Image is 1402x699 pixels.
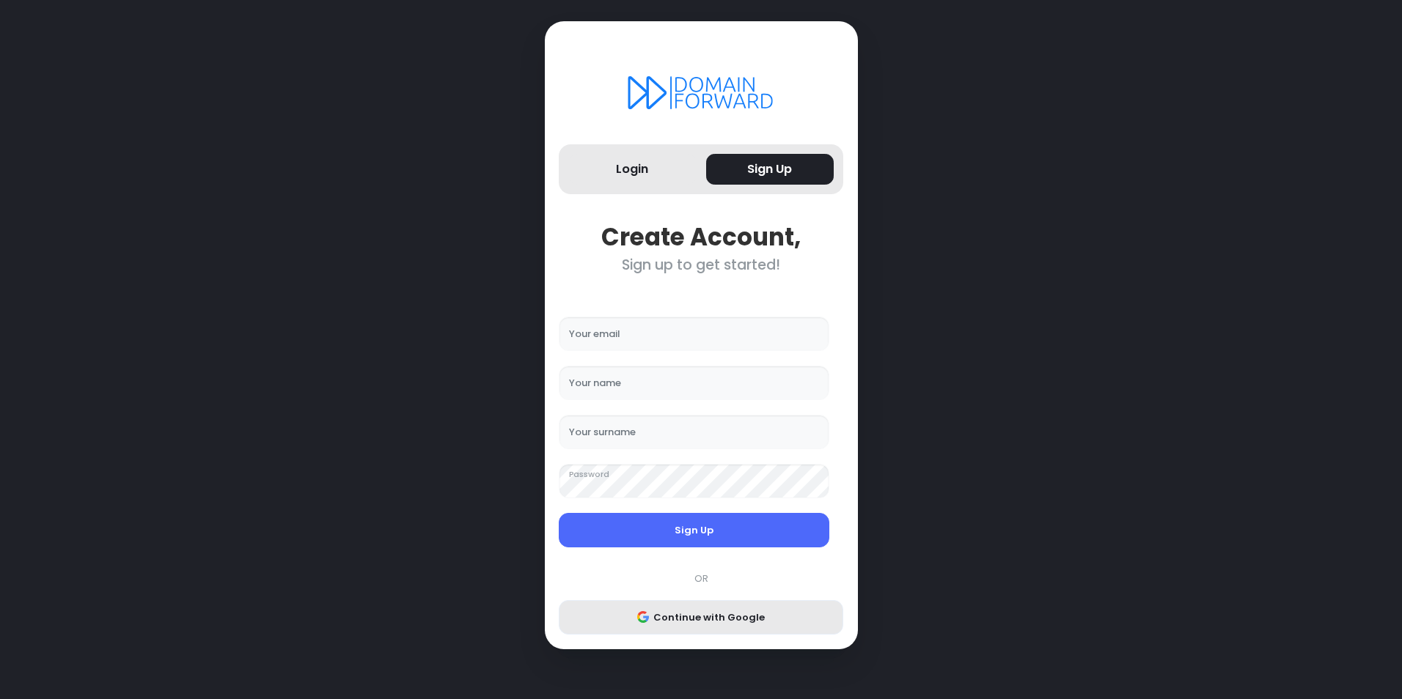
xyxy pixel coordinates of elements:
div: OR [551,572,851,586]
button: Login [568,154,697,185]
button: Sign Up [559,513,829,548]
button: Sign Up [706,154,834,185]
div: Create Account, [559,223,843,251]
div: Sign up to get started! [559,256,843,273]
button: Continue with Google [559,600,843,635]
